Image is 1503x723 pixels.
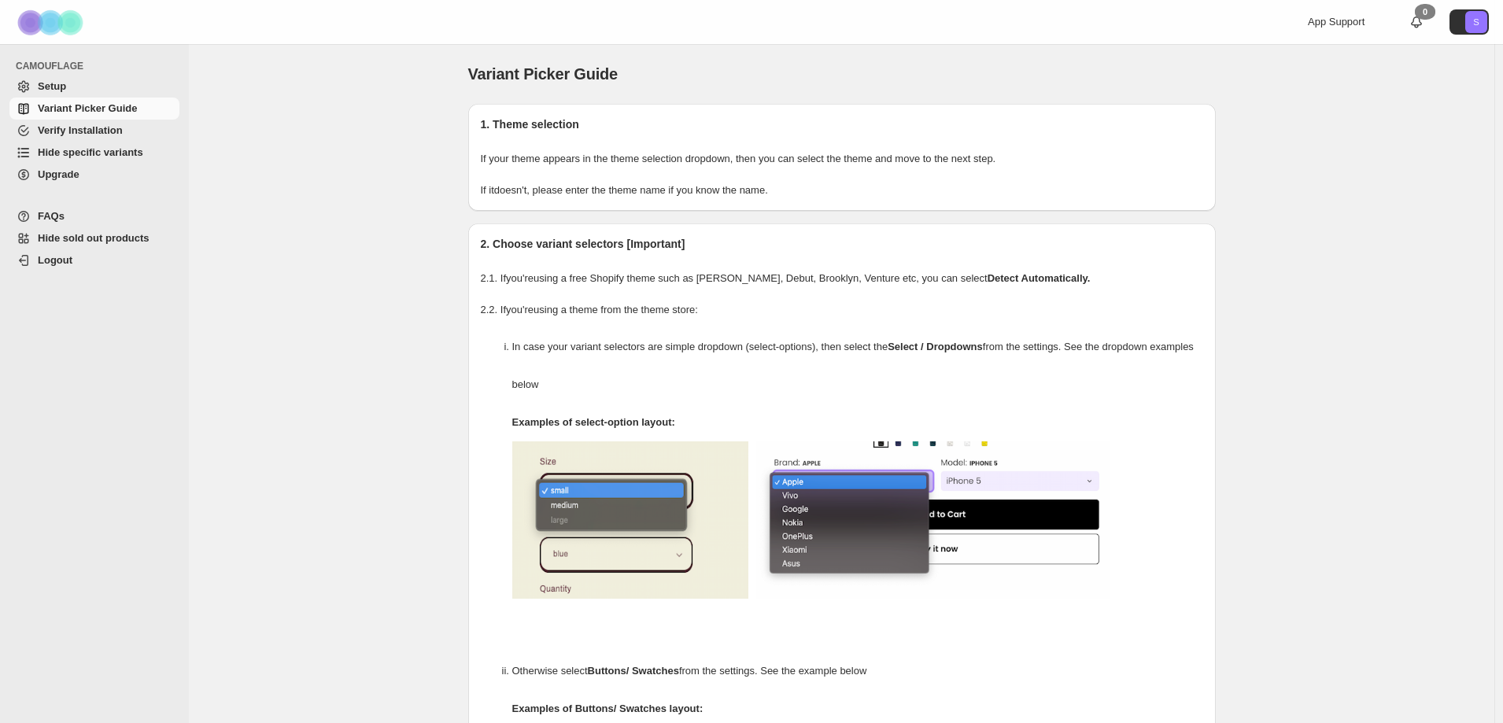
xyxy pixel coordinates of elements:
strong: Examples of Buttons/ Swatches layout: [512,703,703,714]
strong: Detect Automatically. [988,272,1091,284]
button: Avatar with initials S [1449,9,1489,35]
p: 2.1. If you're using a free Shopify theme such as [PERSON_NAME], Debut, Brooklyn, Venture etc, yo... [481,271,1203,286]
span: Variant Picker Guide [38,102,137,114]
a: Logout [9,249,179,271]
strong: Examples of select-option layout: [512,416,675,428]
text: S [1473,17,1479,27]
img: camouflage-select-options [512,441,748,599]
p: In case your variant selectors are simple dropdown (select-options), then select the from the set... [512,328,1203,404]
a: Upgrade [9,164,179,186]
strong: Buttons/ Swatches [588,665,679,677]
img: camouflage-select-options-2 [756,441,1110,599]
p: 2.2. If you're using a theme from the theme store: [481,302,1203,318]
span: CAMOUFLAGE [16,60,181,72]
a: Setup [9,76,179,98]
img: Camouflage [13,1,91,44]
a: Hide sold out products [9,227,179,249]
span: Verify Installation [38,124,123,136]
p: Otherwise select from the settings. See the example below [512,652,1203,690]
a: Hide specific variants [9,142,179,164]
strong: Select / Dropdowns [888,341,983,352]
span: FAQs [38,210,65,222]
div: 0 [1415,4,1435,20]
span: Logout [38,254,72,266]
a: Verify Installation [9,120,179,142]
span: Setup [38,80,66,92]
span: Avatar with initials S [1465,11,1487,33]
a: FAQs [9,205,179,227]
h2: 2. Choose variant selectors [Important] [481,236,1203,252]
span: Upgrade [38,168,79,180]
span: Variant Picker Guide [468,65,619,83]
a: Variant Picker Guide [9,98,179,120]
span: App Support [1308,16,1365,28]
h2: 1. Theme selection [481,116,1203,132]
a: 0 [1409,14,1424,30]
p: If it doesn't , please enter the theme name if you know the name. [481,183,1203,198]
span: Hide specific variants [38,146,143,158]
p: If your theme appears in the theme selection dropdown, then you can select the theme and move to ... [481,151,1203,167]
span: Hide sold out products [38,232,150,244]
